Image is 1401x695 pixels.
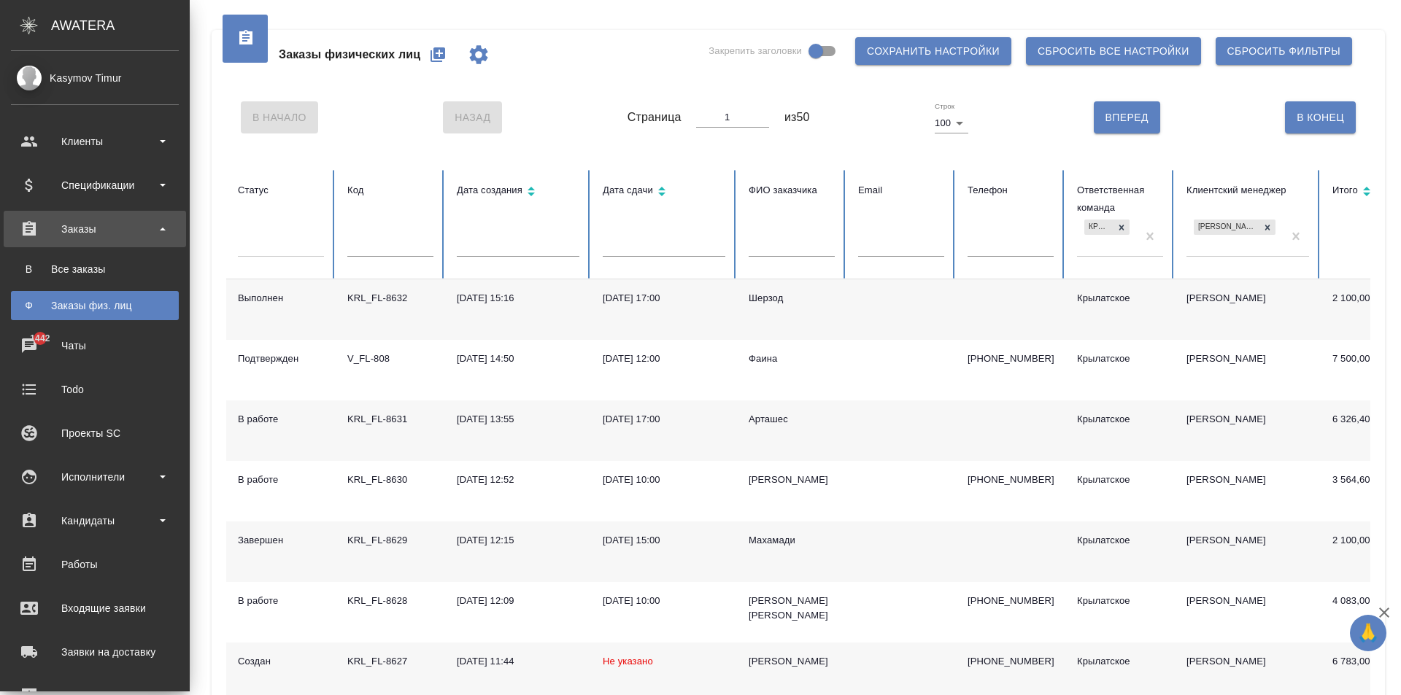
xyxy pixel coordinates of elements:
button: В Конец [1285,101,1356,133]
div: [DATE] 15:16 [457,291,579,306]
div: Сортировка [603,182,725,203]
div: Заявки на доставку [11,641,179,663]
div: [PERSON_NAME] [749,654,835,669]
span: Страница [628,109,682,126]
div: KRL_FL-8628 [347,594,433,608]
div: [PERSON_NAME] [PERSON_NAME] [749,594,835,623]
div: V_FL-808 [347,352,433,366]
button: 🙏 [1350,615,1386,651]
div: Код [347,182,433,199]
span: Сохранить настройки [867,42,1000,61]
div: ФИО заказчика [749,182,835,199]
p: [PHONE_NUMBER] [968,654,1054,669]
span: 1442 [21,331,58,346]
a: Работы [4,546,186,583]
div: Клиентский менеджер [1186,182,1309,199]
span: из 50 [784,109,810,126]
div: Подтвержден [238,352,324,366]
a: ФЗаказы физ. лиц [11,291,179,320]
div: Работы [11,554,179,575]
button: Сохранить настройки [855,37,1011,65]
p: [PHONE_NUMBER] [968,352,1054,366]
td: [PERSON_NAME] [1175,340,1321,400]
div: [DATE] 17:00 [603,291,725,306]
span: 🙏 [1356,618,1381,648]
span: Не указано [603,656,653,667]
span: Заказы физических лиц [279,46,420,63]
div: Крылатское [1077,412,1163,427]
div: В работе [238,594,324,608]
div: Клиенты [11,131,179,152]
div: Крылатское [1077,533,1163,548]
button: Создать [420,37,455,72]
div: Крылатское [1077,352,1163,366]
div: [DATE] 17:00 [603,412,725,427]
span: Закрепить заголовки [709,44,802,58]
td: [PERSON_NAME] [1175,582,1321,642]
div: KRL_FL-8630 [347,473,433,487]
div: [DATE] 10:00 [603,594,725,608]
p: [PHONE_NUMBER] [968,594,1054,608]
div: Выполнен [238,291,324,306]
div: Todo [11,378,179,400]
div: Чаты [11,335,179,357]
div: В работе [238,473,324,487]
div: Все заказы [18,262,171,276]
div: 100 [935,113,968,133]
label: Строк [935,103,954,110]
div: KRL_FL-8629 [347,533,433,548]
div: Статус [238,182,324,199]
div: Крылатское [1084,220,1114,235]
div: Спецификации [11,174,179,196]
div: Заказы физ. лиц [18,298,171,313]
div: KRL_FL-8632 [347,291,433,306]
div: Телефон [968,182,1054,199]
td: [PERSON_NAME] [1175,521,1321,582]
div: [DATE] 13:55 [457,412,579,427]
div: Исполнители [11,466,179,488]
div: Завершен [238,533,324,548]
div: Крылатское [1077,473,1163,487]
span: В Конец [1297,109,1344,127]
a: ВВсе заказы [11,255,179,284]
a: Todo [4,371,186,408]
td: [PERSON_NAME] [1175,400,1321,461]
div: Ответственная команда [1077,182,1163,217]
button: Сбросить фильтры [1216,37,1352,65]
div: [DATE] 14:50 [457,352,579,366]
div: Проекты SC [11,422,179,444]
div: Заказы [11,218,179,240]
span: Сбросить фильтры [1227,42,1340,61]
div: Шерзод [749,291,835,306]
div: [DATE] 12:15 [457,533,579,548]
div: Сортировка [457,182,579,203]
button: Сбросить все настройки [1026,37,1201,65]
div: [DATE] 12:52 [457,473,579,487]
div: [DATE] 12:00 [603,352,725,366]
div: Kasymov Timur [11,70,179,86]
div: KRL_FL-8627 [347,654,433,669]
a: Проекты SC [4,415,186,451]
td: [PERSON_NAME] [1175,461,1321,521]
div: [DATE] 10:00 [603,473,725,487]
a: Заявки на доставку [4,634,186,670]
a: 1442Чаты [4,327,186,364]
div: Входящие заявки [11,597,179,619]
div: [DATE] 12:09 [457,594,579,608]
div: [DATE] 11:44 [457,654,579,669]
span: Сбросить все настройки [1038,42,1189,61]
div: Махамади [749,533,835,548]
div: Арташес [749,412,835,427]
td: [PERSON_NAME] [1175,279,1321,340]
div: AWATERA [51,11,190,40]
span: Вперед [1105,109,1149,127]
div: [DATE] 15:00 [603,533,725,548]
div: Крылатское [1077,654,1163,669]
a: Входящие заявки [4,590,186,626]
div: Крылатское [1077,291,1163,306]
div: Email [858,182,944,199]
div: [PERSON_NAME] [1194,220,1259,235]
div: [PERSON_NAME] [749,473,835,487]
div: Фаина [749,352,835,366]
div: Крылатское [1077,594,1163,608]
